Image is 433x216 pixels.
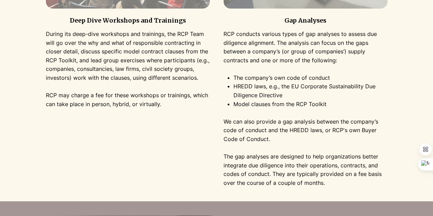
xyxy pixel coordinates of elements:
[233,82,387,100] p: HREDD laws, e.g., the EU Corporate Sustainability Due Diligence Directive
[233,100,387,117] p: Model clauses from the RCP Toolkit
[224,16,387,24] h3: Gap Analyses
[46,16,210,24] h3: Deep Dive Workshops and Trainings
[224,152,387,187] p: The gap analyses are designed to help organizations better integrate due diligence into their ope...
[46,30,210,82] p: During its deep-dive workshops and trainings, the RCP Team will go over the why and what of respo...
[224,30,387,74] p: RCP conducts various types of gap analyses to assess due diligence alignment. The analysis can fo...
[46,91,210,109] p: RCP may charge a fee for these workshops or trainings, which can take place in person, hybrid, or...
[233,74,387,82] p: The company’s own code of conduct
[224,117,387,144] p: We can also provide a gap analysis between the company’s code of conduct and the HREDD laws, or R...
